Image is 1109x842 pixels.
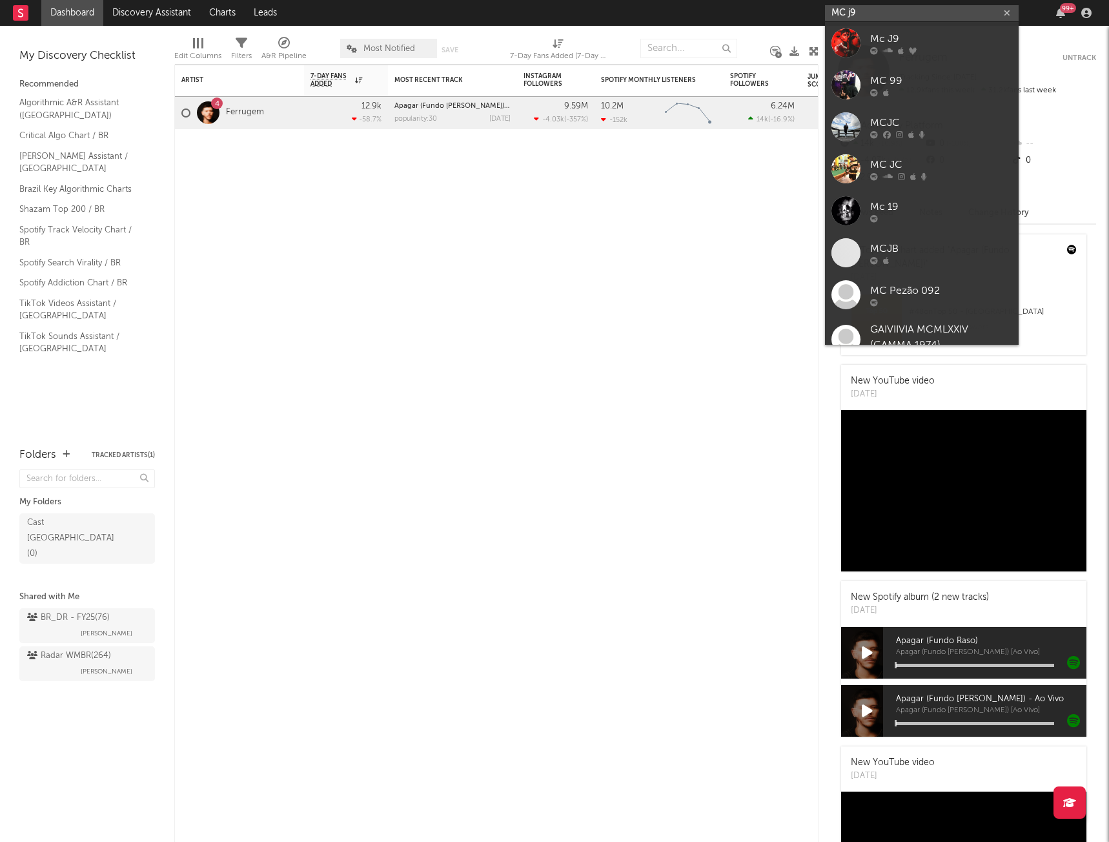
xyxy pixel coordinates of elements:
div: A&R Pipeline [261,32,307,70]
span: Most Notified [363,45,415,53]
div: Edit Columns [174,32,221,70]
input: Search... [640,39,737,58]
span: -4.03k [542,116,564,123]
div: Instagram Followers [524,72,569,88]
span: -357 % [566,116,586,123]
div: [DATE] [489,116,511,123]
span: Apagar (Fundo [PERSON_NAME]) [Ao Vivo] [896,707,1086,715]
a: Brazil Key Algorithmic Charts [19,182,142,196]
div: New YouTube video [851,756,935,770]
a: Ferrugem [226,107,264,118]
a: Shazam Top 200 / BR [19,202,142,216]
span: 7-Day Fans Added [310,72,352,88]
input: Search for folders... [19,469,155,488]
div: 12.9k [361,102,382,110]
div: Jump Score [808,73,840,88]
a: MCJB [825,232,1019,274]
div: GAIVIIVIA MCMLXXIV (GAMMA 1974) [870,322,1012,353]
div: Mc J9 [870,31,1012,46]
div: 6.24M [771,102,795,110]
a: Critical Algo Chart / BR [19,128,142,143]
a: TikTok Videos Assistant / [GEOGRAPHIC_DATA] [19,296,142,323]
div: MC Pezão 092 [870,283,1012,298]
div: 9.59M [564,102,588,110]
button: Untrack [1063,52,1096,65]
div: New Spotify album (2 new tracks) [851,591,989,604]
div: BR_DR - FY25 ( 76 ) [27,610,110,626]
a: MC 99 [825,64,1019,106]
div: New YouTube video [851,375,935,388]
span: -16.9 % [770,116,793,123]
span: [PERSON_NAME] [81,626,132,641]
div: My Folders [19,495,155,510]
div: MCJB [870,241,1012,256]
div: MCJC [870,115,1012,130]
div: ( ) [748,115,795,123]
span: [PERSON_NAME] [81,664,132,679]
div: Filters [231,48,252,64]
a: MC Pezão 092 [825,274,1019,316]
input: Search for artists [825,5,1019,21]
a: MCJC [825,106,1019,148]
button: 99+ [1056,8,1065,18]
div: MC JC [870,157,1012,172]
span: Apagar (Fundo [PERSON_NAME]) - Ao Vivo [896,692,1086,707]
div: -58.7 % [352,115,382,123]
a: Spotify Track Velocity Chart / BR [19,223,142,249]
div: Most Recent Track [394,76,491,84]
a: TikTok Sounds Assistant / [GEOGRAPHIC_DATA] [19,329,142,356]
a: MC JC [825,148,1019,190]
div: popularity: 30 [394,116,437,123]
div: MC 99 [870,73,1012,88]
button: Save [442,46,458,54]
a: GAIVIIVIA MCMLXXIV (GAMMA 1974) [825,316,1019,367]
div: Artist [181,76,278,84]
a: Radar WMBR(264)[PERSON_NAME] [19,646,155,681]
div: Spotify Followers [730,72,775,88]
div: A&R Pipeline [261,48,307,64]
a: Spotify Addiction Chart / BR [19,276,142,290]
div: Edit Columns [174,48,221,64]
a: Spotify Search Virality / BR [19,256,142,270]
button: Tracked Artists(1) [92,452,155,458]
a: BR_DR - FY25(76)[PERSON_NAME] [19,608,155,643]
div: Cast [GEOGRAPHIC_DATA] ( 0 ) [27,515,118,562]
div: 10.2M [601,102,624,110]
div: Radar WMBR ( 264 ) [27,648,111,664]
div: [DATE] [851,388,935,401]
div: 7-Day Fans Added (7-Day Fans Added) [510,32,607,70]
div: Folders [19,447,56,463]
svg: Chart title [659,97,717,129]
div: Mc 19 [870,199,1012,214]
div: 7-Day Fans Added (7-Day Fans Added) [510,48,607,64]
div: 0 [1010,152,1096,169]
div: [DATE] [851,770,935,783]
div: Recommended [19,77,155,92]
div: -152k [601,116,627,124]
div: Filters [231,32,252,70]
span: Apagar (Fundo Raso) [896,633,1086,649]
div: Shared with Me [19,590,155,605]
a: Algorithmic A&R Assistant ([GEOGRAPHIC_DATA]) [19,96,142,122]
a: [PERSON_NAME] Assistant / [GEOGRAPHIC_DATA] [19,149,142,176]
a: Apagar (Fundo [PERSON_NAME]) - Ao Vivo [394,103,537,110]
a: Mc J9 [825,22,1019,64]
div: ( ) [534,115,588,123]
div: Apagar (Fundo Raso) - Ao Vivo [394,103,511,110]
span: Apagar (Fundo [PERSON_NAME]) [Ao Vivo] [896,649,1086,657]
div: My Discovery Checklist [19,48,155,64]
div: -- [1010,136,1096,152]
div: 99 + [1060,3,1076,13]
div: Spotify Monthly Listeners [601,76,698,84]
div: 64.5 [808,105,859,121]
span: 14k [757,116,768,123]
a: Mc 19 [825,190,1019,232]
div: [DATE] [851,604,989,617]
a: Cast [GEOGRAPHIC_DATA](0) [19,513,155,564]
